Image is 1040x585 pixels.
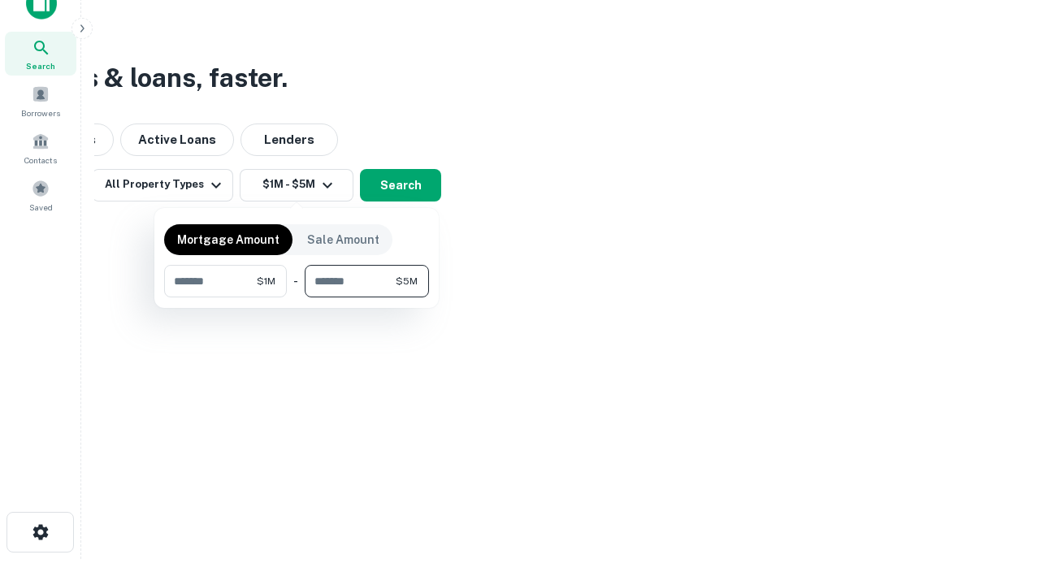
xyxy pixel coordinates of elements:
[307,231,379,249] p: Sale Amount
[293,265,298,297] div: -
[959,455,1040,533] iframe: Chat Widget
[396,274,418,288] span: $5M
[257,274,275,288] span: $1M
[177,231,279,249] p: Mortgage Amount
